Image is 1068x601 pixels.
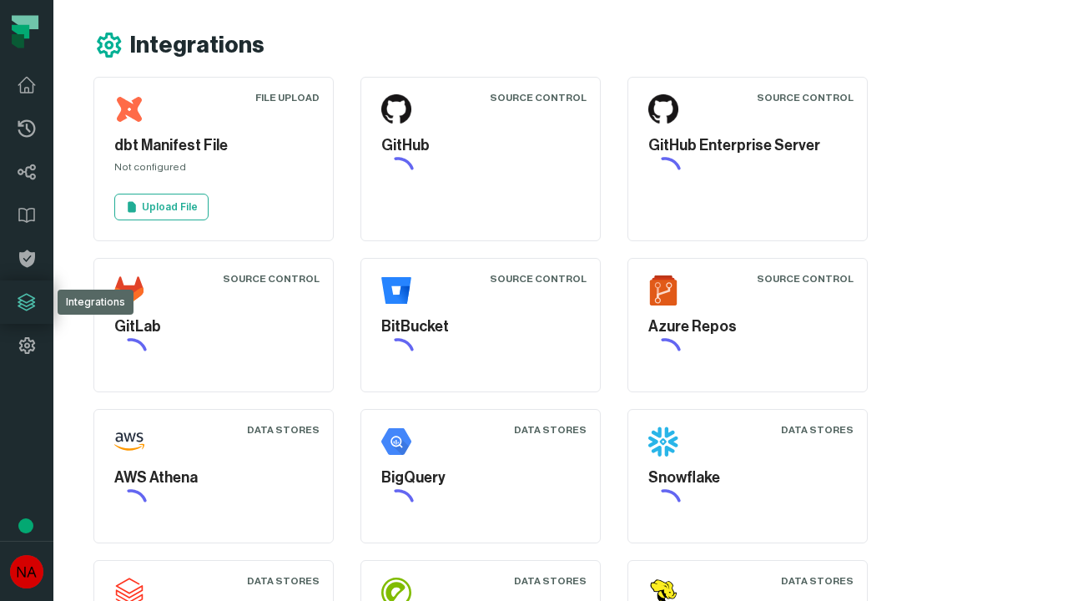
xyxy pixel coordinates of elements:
div: Not configured [114,160,313,180]
h5: Snowflake [648,467,847,489]
img: avatar of No Repos Account [10,555,43,588]
h5: GitHub [381,134,580,157]
img: BitBucket [381,275,411,306]
img: GitHub Enterprise Server [648,94,678,124]
div: Source Control [223,272,320,285]
div: File Upload [255,91,320,104]
div: Source Control [757,272,854,285]
h5: BitBucket [381,316,580,338]
div: Tooltip anchor [18,518,33,533]
h1: Integrations [130,31,264,60]
div: Data Stores [781,574,854,588]
h5: GitHub Enterprise Server [648,134,847,157]
div: Integrations [58,290,133,315]
img: AWS Athena [114,427,144,457]
div: Data Stores [247,423,320,437]
a: Upload File [114,194,209,220]
div: Source Control [490,272,587,285]
div: Data Stores [514,423,587,437]
img: dbt Manifest File [114,94,144,124]
img: Azure Repos [648,275,678,306]
h5: GitLab [114,316,313,338]
h5: Azure Repos [648,316,847,338]
h5: BigQuery [381,467,580,489]
img: BigQuery [381,427,411,457]
div: Source Control [757,91,854,104]
img: GitLab [114,275,144,306]
h5: AWS Athena [114,467,313,489]
div: Data Stores [781,423,854,437]
img: Snowflake [648,427,678,457]
h5: dbt Manifest File [114,134,313,157]
div: Data Stores [514,574,587,588]
div: Data Stores [247,574,320,588]
img: GitHub [381,94,411,124]
div: Source Control [490,91,587,104]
